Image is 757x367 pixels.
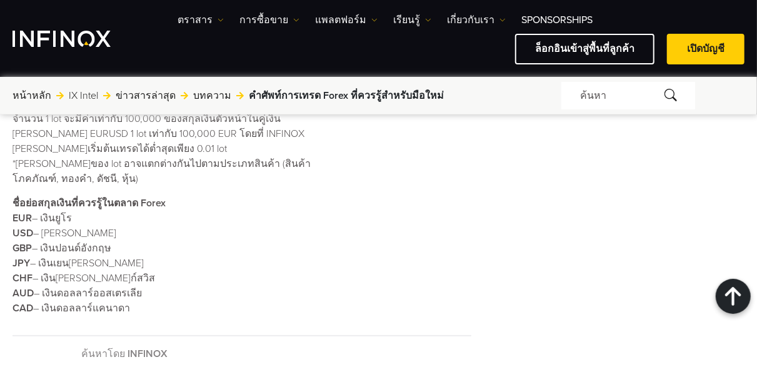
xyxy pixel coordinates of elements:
a: ตราสาร [178,13,224,28]
strong: CHF [13,272,33,284]
span: คำศัพท์การเทรด Forex ที่ควรรู้สำหรับมือใหม่ [249,88,444,103]
span: ค้นหาโดย [81,348,125,360]
strong: JPY [13,257,30,269]
a: การซื้อขาย [239,13,299,28]
a: เรียนรู้ [393,13,431,28]
a: INFINOX [128,348,168,360]
p: – ขนาดสัญญาที่เป็นมาตรฐานในการเทรด สำหรับคู่เงินในตลาด Forex จำนวน 1 lot จะมีค่าเท่ากับ 100,000 ข... [13,96,356,186]
img: arrow-right [236,92,244,99]
a: เกี่ยวกับเรา [447,13,506,28]
strong: GBP [13,242,32,254]
strong: CAD [13,302,33,314]
p: – เงินยูโร – [PERSON_NAME] – เงินปอนด์อังกฤษ – เงินเยน[PERSON_NAME] – เงิน[PERSON_NAME]ก์สวิส – เ... [13,196,356,316]
a: Sponsorships [521,13,593,28]
strong: ชื่อย่อสกุลเงินที่ควรรู้ในตลาด Forex [13,197,166,209]
a: หน้าหลัก [13,88,51,103]
img: arrow-right [103,92,111,99]
strong: USD [13,227,33,239]
strong: AUD [13,287,34,299]
a: INFINOX Logo [13,31,140,47]
img: arrow-right [56,92,64,99]
img: arrow-right [181,92,188,99]
a: ข่าวสารล่าสุด [116,88,176,103]
a: ล็อกอินเข้าสู่พื้นที่ลูกค้า [515,34,654,64]
strong: EUR [13,212,32,224]
a: IX Intel [69,88,98,103]
div: ค้นหา [561,82,695,109]
a: แพลตฟอร์ม [315,13,378,28]
a: บทความ [193,88,231,103]
a: เปิดบัญชี [667,34,744,64]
